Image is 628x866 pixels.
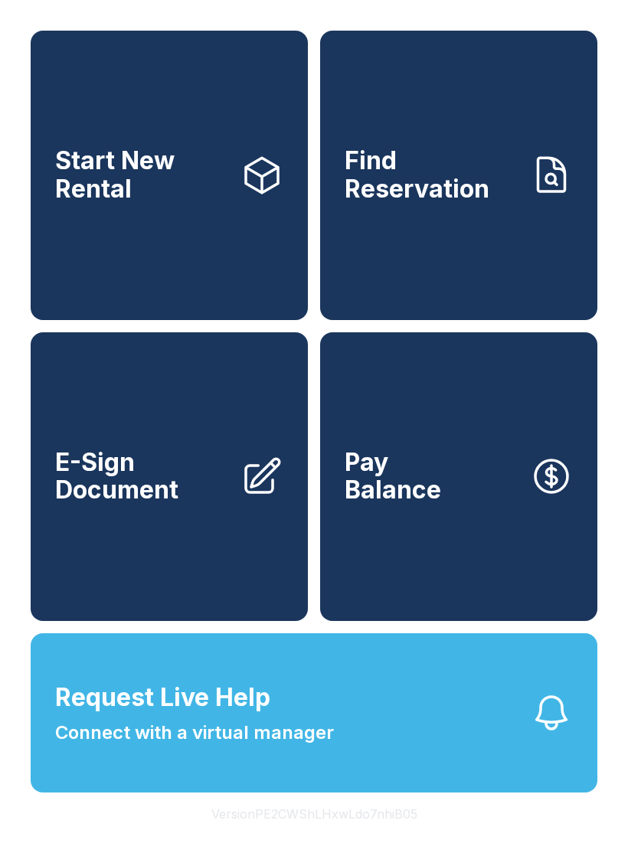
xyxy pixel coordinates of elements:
button: VersionPE2CWShLHxwLdo7nhiB05 [199,792,430,835]
span: Find Reservation [345,147,518,203]
a: Find Reservation [320,31,597,320]
a: E-Sign Document [31,332,308,622]
span: Start New Rental [55,147,228,203]
a: Start New Rental [31,31,308,320]
span: E-Sign Document [55,449,228,505]
span: Connect with a virtual manager [55,719,334,747]
a: PayBalance [320,332,597,622]
button: Request Live HelpConnect with a virtual manager [31,633,597,792]
span: Request Live Help [55,679,270,716]
span: Pay Balance [345,449,441,505]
